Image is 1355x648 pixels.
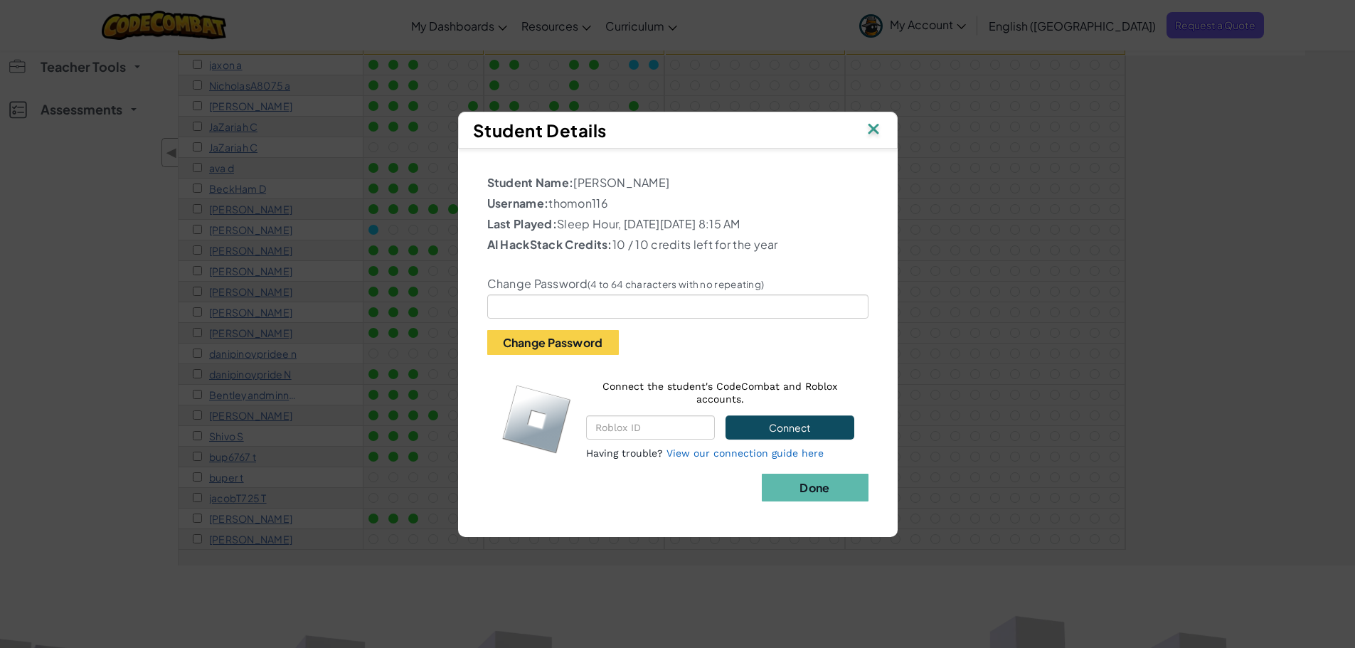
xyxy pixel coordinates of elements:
b: Username: [487,196,549,211]
span: Having trouble? [586,447,663,459]
a: View our connection guide here [666,447,824,459]
p: Sleep Hour, [DATE][DATE] 8:15 AM [487,216,868,233]
button: Done [762,474,868,501]
b: Done [799,480,829,495]
button: Change Password [487,330,619,355]
small: (4 to 64 characters with no repeating) [588,278,764,290]
input: Roblox ID [586,415,715,440]
img: roblox-logo.svg [501,384,572,455]
p: Connect the student's CodeCombat and Roblox accounts. [586,380,854,405]
b: Student Name: [487,175,574,190]
img: IconClose.svg [864,119,883,141]
b: AI HackStack Credits: [487,237,612,252]
b: Last Played: [487,216,558,231]
p: [PERSON_NAME] [487,174,868,191]
span: Student Details [473,119,607,141]
p: thomon116 [487,195,868,212]
label: Change Password [487,277,765,291]
p: 10 / 10 credits left for the year [487,236,868,253]
button: Connect [726,415,854,440]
